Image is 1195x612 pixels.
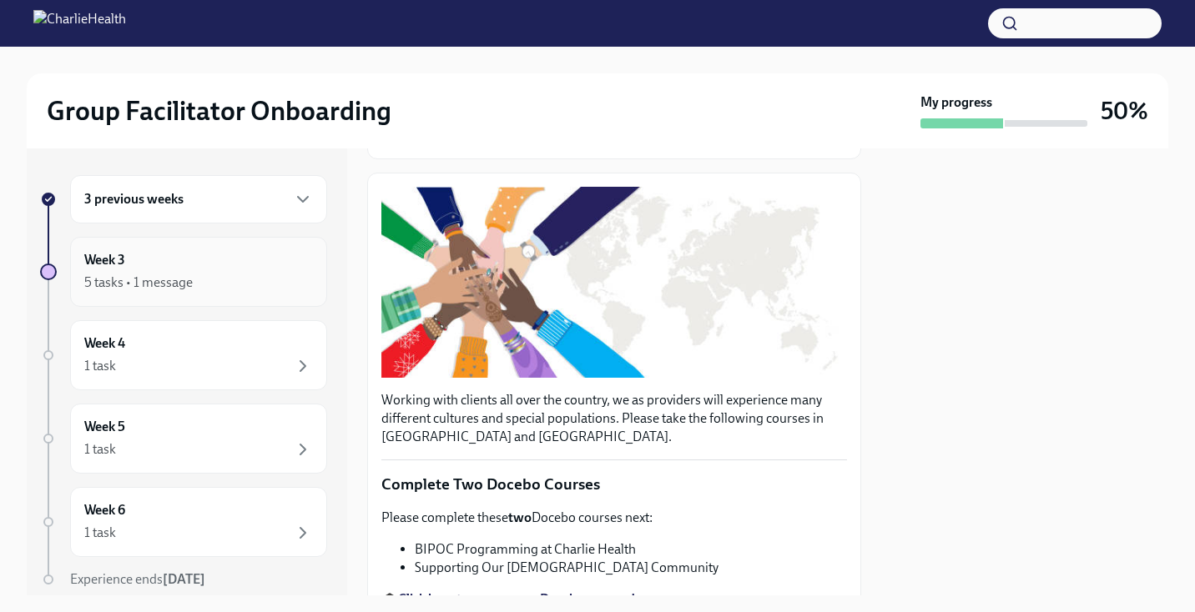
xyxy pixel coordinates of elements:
strong: [DATE] [163,571,205,587]
button: Zoom image [381,187,847,378]
h6: Week 4 [84,334,125,353]
h6: Week 6 [84,501,125,519]
p: Complete Two Docebo Courses [381,474,847,495]
a: Week 51 task [40,404,327,474]
a: Week 41 task [40,320,327,390]
h6: 3 previous weeks [84,190,184,208]
div: 3 previous weeks [70,175,327,223]
div: 1 task [84,357,116,375]
p: Working with clients all over the country, we as providers will experience many different culture... [381,391,847,446]
div: 5 tasks • 1 message [84,273,193,292]
a: Click here to access your Docebo courses! [398,591,636,607]
p: Please complete these Docebo courses next: [381,509,847,527]
a: Week 35 tasks • 1 message [40,237,327,307]
img: CharlieHealth [33,10,126,37]
h6: Week 3 [84,251,125,269]
div: 1 task [84,440,116,459]
h2: Group Facilitator Onboarding [47,94,391,128]
li: Supporting Our [DEMOGRAPHIC_DATA] Community [415,559,847,577]
a: Week 61 task [40,487,327,557]
div: 1 task [84,524,116,542]
strong: My progress [920,93,992,112]
li: BIPOC Programming at Charlie Health [415,540,847,559]
span: Experience ends [70,571,205,587]
h6: Week 5 [84,418,125,436]
h3: 50% [1101,96,1148,126]
strong: two [508,509,532,525]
